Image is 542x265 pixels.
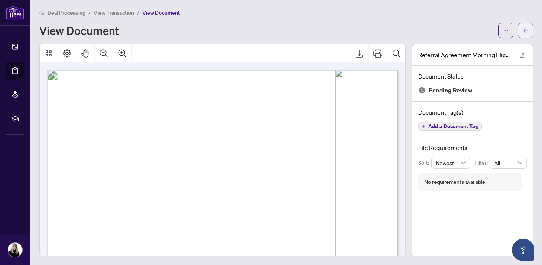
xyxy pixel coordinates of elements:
[523,28,528,33] span: arrow-left
[418,108,527,117] h4: Document Tag(s)
[519,53,525,58] span: edit
[88,8,91,17] li: /
[424,178,485,186] div: No requirements available
[39,10,44,15] span: home
[418,50,512,59] span: Referral Agreement Morning Flight.pdf
[475,159,490,167] p: Filter:
[6,6,24,20] img: logo
[47,9,85,16] span: Deal Processing
[418,86,426,94] img: Document Status
[436,157,466,168] span: Newest
[142,9,180,16] span: View Document
[39,24,119,36] h1: View Document
[137,8,139,17] li: /
[418,122,482,131] button: Add a Document Tag
[418,143,527,152] h4: File Requirements
[429,85,472,95] span: Pending Review
[512,239,534,261] button: Open asap
[494,157,522,168] span: All
[94,9,134,16] span: View Transaction
[418,72,527,81] h4: Document Status
[428,124,478,129] span: Add a Document Tag
[422,124,425,128] span: plus
[503,28,509,33] span: ellipsis
[8,243,22,257] img: Profile Icon
[418,159,431,167] p: Sort:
